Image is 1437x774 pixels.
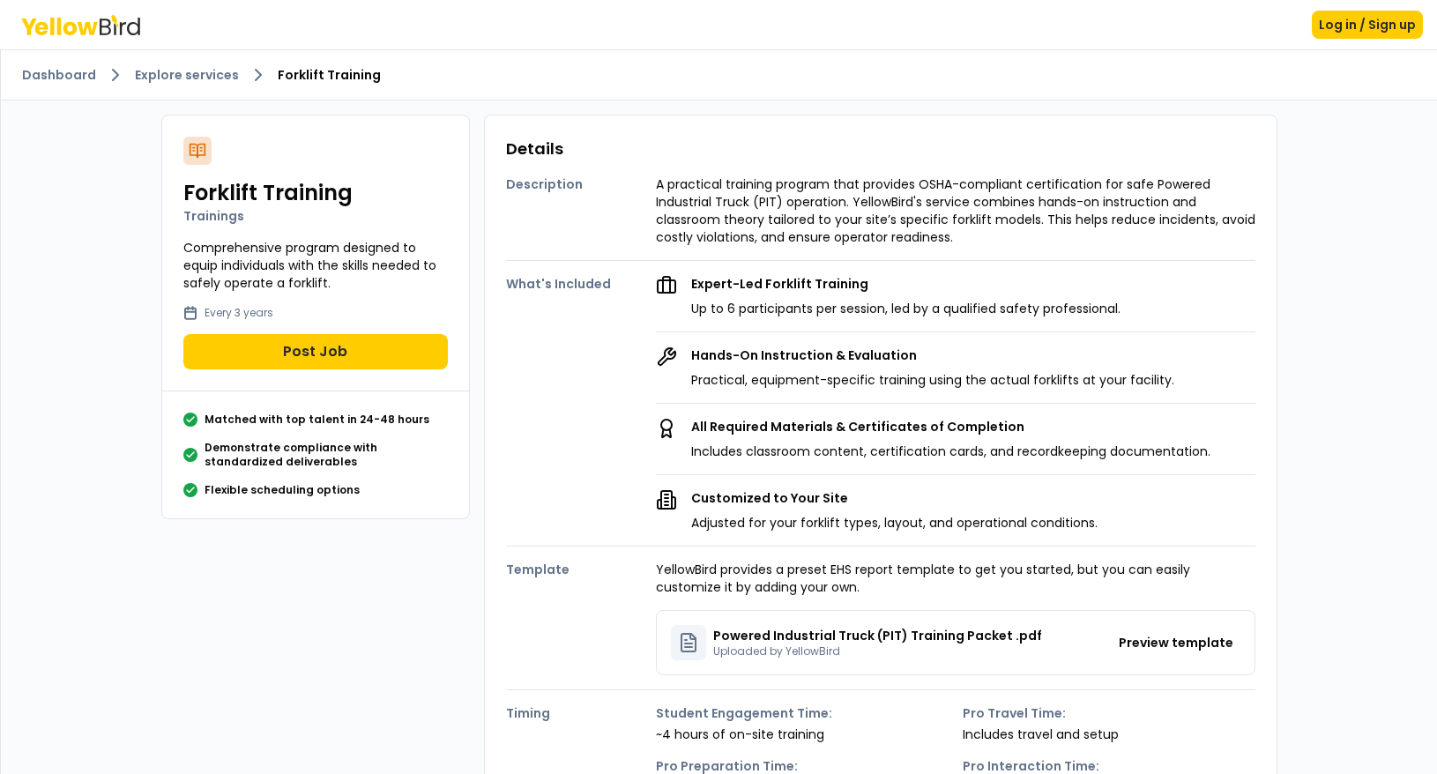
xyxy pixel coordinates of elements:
p: Hands-On Instruction & Evaluation [691,346,1174,364]
button: Preview template [1112,629,1240,657]
p: YellowBird provides a preset EHS report template to get you started, but you can easily customize... [656,561,1255,596]
button: Log in / Sign up [1312,11,1423,39]
h4: Template [506,561,656,578]
h3: Details [506,137,1255,161]
p: All Required Materials & Certificates of Completion [691,418,1210,435]
p: Every 3 years [205,306,273,320]
a: Dashboard [22,66,96,84]
h4: Timing [506,704,656,722]
p: Matched with top talent in 24-48 hours [205,413,429,427]
strong: Student Engagement Time: [656,704,949,722]
h4: Description [506,175,656,193]
p: Expert-Led Forklift Training [691,275,1121,293]
p: Adjusted for your forklift types, layout, and operational conditions. [691,514,1098,532]
p: ~4 hours of on-site training [656,726,949,743]
h4: What's Included [506,275,656,293]
h2: Forklift Training [183,179,448,207]
span: Forklift Training [278,66,381,84]
button: Post Job [183,334,448,369]
p: Trainings [183,207,448,225]
p: Includes travel and setup [963,726,1255,743]
p: Uploaded by YellowBird [713,644,1042,659]
p: Flexible scheduling options [205,483,360,497]
strong: Pro Travel Time: [963,704,1255,722]
p: Demonstrate compliance with standardized deliverables [205,441,448,469]
p: Up to 6 participants per session, led by a qualified safety professional. [691,300,1121,317]
p: Includes classroom content, certification cards, and recordkeeping documentation. [691,443,1210,460]
p: A practical training program that provides OSHA-compliant certification for safe Powered Industri... [656,175,1255,246]
nav: breadcrumb [22,64,1416,86]
p: Powered Industrial Truck (PIT) Training Packet .pdf [713,627,1042,644]
a: Explore services [135,66,239,84]
p: Practical, equipment-specific training using the actual forklifts at your facility. [691,371,1174,389]
p: Comprehensive program designed to equip individuals with the skills needed to safely operate a fo... [183,239,448,292]
p: Customized to Your Site [691,489,1098,507]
